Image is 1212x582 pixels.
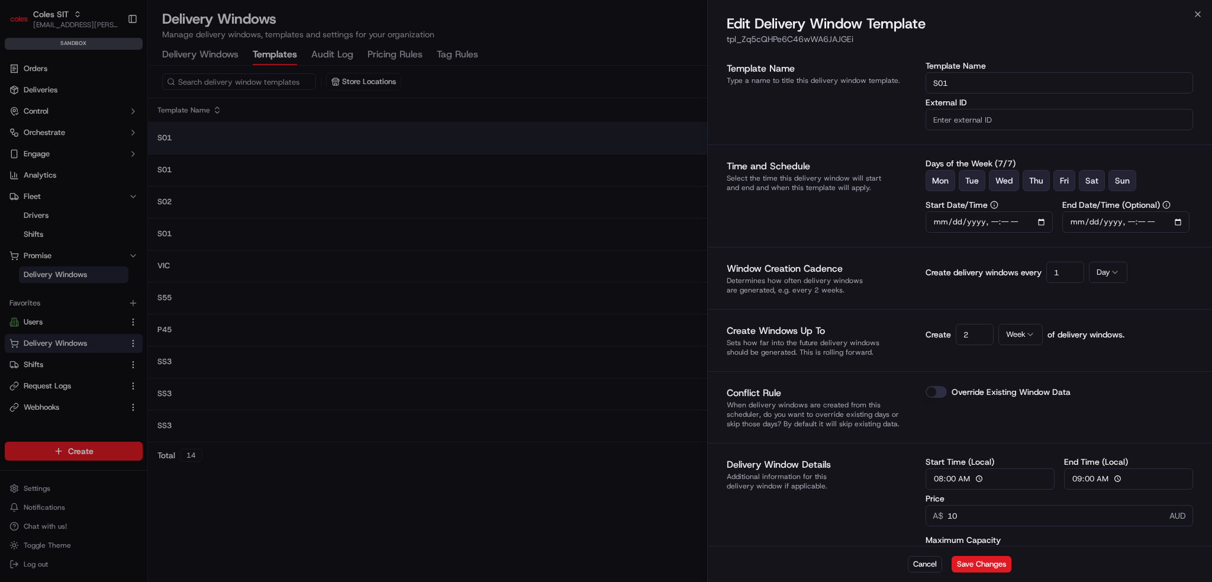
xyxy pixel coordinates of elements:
p: Additional information for this delivery window if applicable. [727,472,916,491]
input: Got a question? Start typing here... [31,76,213,89]
label: End Time (Local) [1064,458,1193,466]
h3: Conflict Rule [727,386,916,400]
div: of delivery windows. [1047,329,1124,340]
p: Select the time this delivery window will start and end and when this template will apply. [727,173,916,192]
span: Pylon [118,201,143,210]
a: 📗Knowledge Base [7,167,95,188]
h2: Edit Delivery Window Template [727,14,1193,33]
label: Create delivery windows every [926,268,1042,276]
label: Override Existing Window Data [952,388,1071,396]
button: Wed [989,170,1019,191]
h3: Create Windows Up To [727,324,916,338]
label: Start Date/Time [926,201,1053,209]
input: 0.00 [926,505,1193,526]
label: Days of the Week ( 7 / 7 ) [926,159,1190,168]
h3: Delivery Window Details [727,458,916,472]
p: Determines how often delivery windows are generated, e.g. every 2 weeks. [727,276,916,295]
label: Price [926,494,1193,503]
h3: Template Name [727,62,916,76]
h3: Time and Schedule [727,159,916,173]
div: 💻 [100,173,109,182]
p: Sets how far into the future delivery windows should be generated. This is rolling forward. [727,338,916,357]
button: Start Date/Time [990,201,998,209]
button: Sat [1079,170,1105,191]
span: API Documentation [112,172,190,184]
div: 📗 [12,173,21,182]
img: Nash [12,12,36,36]
label: Maximum Capacity [926,536,1193,544]
p: Welcome 👋 [12,47,215,66]
p: Type a name to title this delivery window template. [727,76,916,85]
button: Sun [1108,170,1136,191]
p: When delivery windows are created from this scheduler, do you want to override existing days or s... [727,400,916,429]
label: End Date/Time (Optional) [1062,201,1190,209]
h3: Window Creation Cadence [727,262,916,276]
a: Powered byPylon [83,200,143,210]
button: Fri [1053,170,1075,191]
button: Thu [1023,170,1050,191]
div: Start new chat [40,113,194,125]
label: Template Name [926,62,1193,70]
a: 💻API Documentation [95,167,195,188]
button: Tue [959,170,985,191]
span: Knowledge Base [24,172,91,184]
input: Enter template name [926,72,1193,94]
label: Start Time (Local) [926,458,1055,466]
img: 1736555255976-a54dd68f-1ca7-489b-9aae-adbdc363a1c4 [12,113,33,134]
input: Enter external ID [926,109,1193,130]
label: External ID [926,98,1193,107]
label: Create [926,330,951,339]
button: Mon [926,170,955,191]
div: We're available if you need us! [40,125,150,134]
button: Start new chat [201,117,215,131]
button: Cancel [908,556,942,573]
button: End Date/Time (Optional) [1162,201,1171,209]
button: Save Changes [952,556,1011,573]
p: tpl_Zq5cQHPe6C46wWA6JAJGEi [727,33,1193,45]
